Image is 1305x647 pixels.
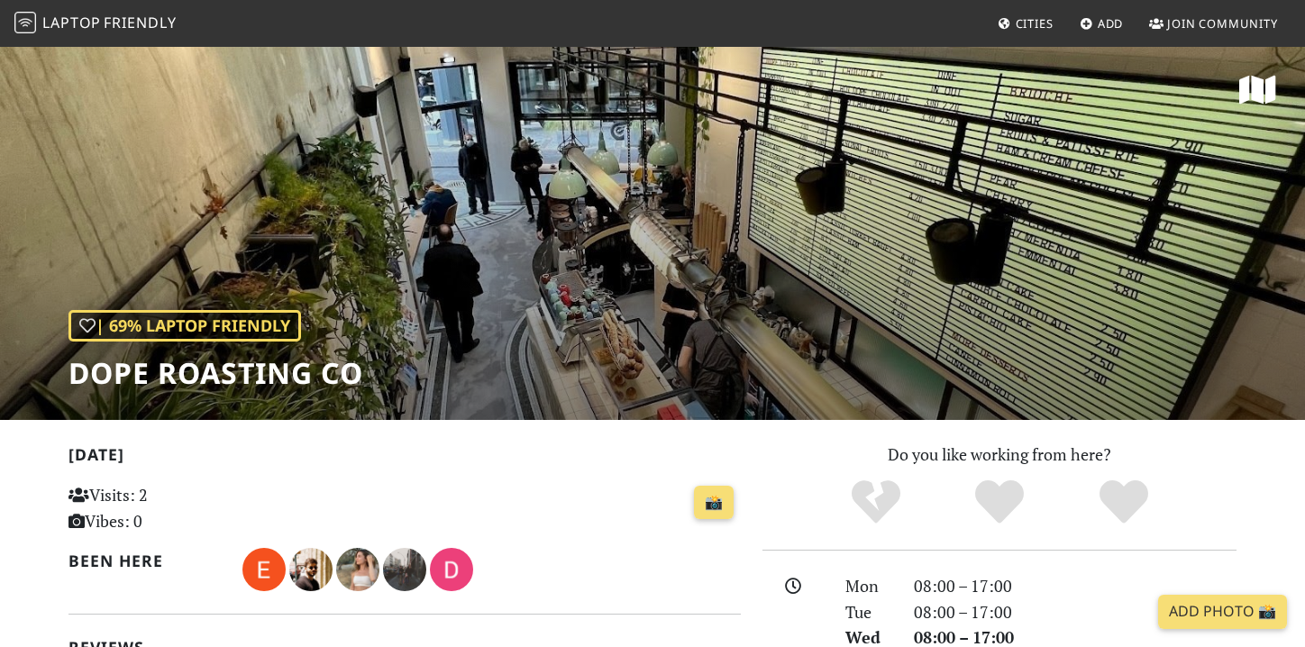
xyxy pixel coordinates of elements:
h2: Been here [68,551,221,570]
div: Yes [937,478,1062,527]
img: 3166-flor.jpg [336,548,379,591]
a: Join Community [1142,7,1285,40]
div: Definitely! [1062,478,1186,527]
a: Cities [990,7,1061,40]
a: LaptopFriendly LaptopFriendly [14,8,177,40]
span: Evan [242,557,289,579]
img: 5216-evan.jpg [242,548,286,591]
a: 📸 [694,486,734,520]
span: Join Community [1167,15,1278,32]
a: Add Photo 📸 [1158,595,1287,629]
span: David Mehr [430,557,473,579]
div: Tue [835,599,903,625]
span: Laptop [42,13,101,32]
img: 2612-david.jpg [430,548,473,591]
p: Visits: 2 Vibes: 0 [68,482,278,534]
span: Aristotelis Pallasidis [289,557,336,579]
span: Pol Deàs [383,557,430,579]
img: 1798-pol.jpg [383,548,426,591]
div: No [814,478,938,527]
div: Mon [835,573,903,599]
span: Flor Rega [336,557,383,579]
img: 4679-aristotelis.jpg [289,548,333,591]
div: | 69% Laptop Friendly [68,310,301,342]
span: Add [1098,15,1124,32]
span: Friendly [104,13,176,32]
p: Do you like working from here? [762,442,1237,468]
div: 08:00 – 17:00 [903,599,1247,625]
span: Cities [1016,15,1054,32]
img: LaptopFriendly [14,12,36,33]
div: 08:00 – 17:00 [903,573,1247,599]
h1: Dope Roasting Co [68,356,363,390]
h2: [DATE] [68,445,741,471]
a: Add [1072,7,1131,40]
